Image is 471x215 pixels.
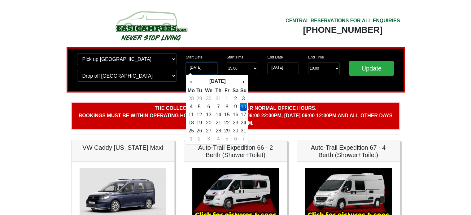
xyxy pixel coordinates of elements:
[240,111,247,119] td: 17
[349,61,394,76] input: Update
[231,103,240,111] td: 9
[195,127,203,135] td: 26
[214,127,223,135] td: 28
[240,103,247,111] td: 10
[187,95,195,103] td: 28
[267,54,283,60] label: End Date
[195,119,203,127] td: 19
[286,24,400,36] div: [PHONE_NUMBER]
[231,119,240,127] td: 23
[240,95,247,103] td: 3
[231,111,240,119] td: 16
[203,95,214,103] td: 30
[223,95,231,103] td: 1
[203,127,214,135] td: 27
[187,135,195,143] td: 1
[240,127,247,135] td: 31
[186,54,203,60] label: Start Date
[195,87,203,95] th: Tu
[223,103,231,111] td: 8
[223,119,231,127] td: 22
[186,62,217,74] input: Start Date
[203,111,214,119] td: 13
[195,111,203,119] td: 12
[240,76,247,87] th: ›
[187,103,195,111] td: 4
[195,95,203,103] td: 29
[195,135,203,143] td: 2
[231,135,240,143] td: 6
[187,127,195,135] td: 25
[240,119,247,127] td: 24
[78,144,168,151] h5: VW Caddy [US_STATE] Maxi
[187,119,195,127] td: 18
[92,9,210,43] img: campers-checkout-logo.png
[214,111,223,119] td: 14
[286,17,400,24] div: CENTRAL RESERVATIONS FOR ALL ENQUIRIES
[231,95,240,103] td: 2
[79,105,392,126] b: The collection time is outside our normal office hours. Bookings must be within operating hours w...
[214,87,223,95] th: Th
[187,76,195,87] th: ‹
[203,87,214,95] th: We
[203,103,214,111] td: 6
[240,135,247,143] td: 7
[308,54,324,60] label: End Time
[203,135,214,143] td: 3
[187,111,195,119] td: 11
[187,87,195,95] th: Mo
[303,144,394,159] h5: Auto-Trail Expedition 67 - 4 Berth (Shower+Toilet)
[203,119,214,127] td: 20
[267,62,299,74] input: Return Date
[214,135,223,143] td: 4
[223,127,231,135] td: 29
[195,76,240,87] th: [DATE]
[231,127,240,135] td: 30
[214,119,223,127] td: 21
[190,144,281,159] h5: Auto-Trail Expedition 66 - 2 Berth (Shower+Toilet)
[231,87,240,95] th: Sa
[240,87,247,95] th: Su
[214,95,223,103] td: 31
[223,135,231,143] td: 5
[223,87,231,95] th: Fr
[195,103,203,111] td: 5
[227,54,244,60] label: Start Time
[214,103,223,111] td: 7
[223,111,231,119] td: 15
